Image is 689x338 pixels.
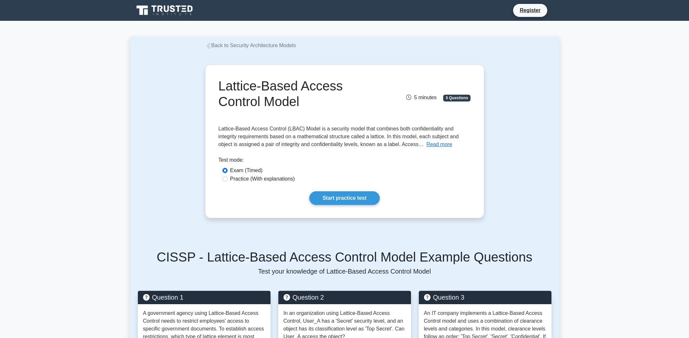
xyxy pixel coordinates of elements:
[424,293,546,301] h5: Question 3
[205,43,296,48] a: Back to Security Architecture Models
[426,141,452,148] button: Read more
[138,267,551,275] p: Test your knowledge of Lattice-Based Access Control Model
[230,175,295,183] label: Practice (With explanations)
[219,156,471,167] div: Test mode:
[219,126,459,147] span: Lattice-Based Access Control (LBAC) Model is a security model that combines both confidentiality ...
[443,95,470,101] span: 5 Questions
[516,6,544,14] a: Register
[138,249,551,265] h5: CISSP - Lattice-Based Access Control Model Example Questions
[406,95,436,100] span: 5 minutes
[143,293,265,301] h5: Question 1
[284,293,406,301] h5: Question 2
[309,191,380,205] a: Start practice test
[219,78,384,109] h1: Lattice-Based Access Control Model
[230,167,263,174] label: Exam (Timed)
